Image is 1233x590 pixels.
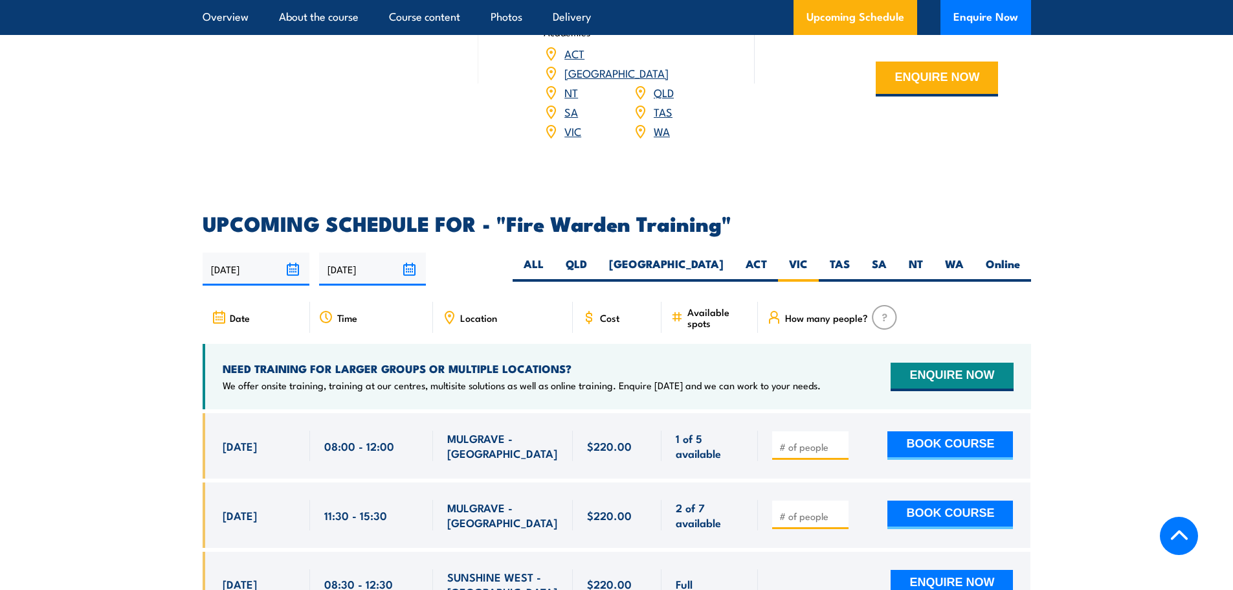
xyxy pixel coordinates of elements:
span: MULGRAVE - [GEOGRAPHIC_DATA] [447,500,559,530]
h2: UPCOMING SCHEDULE FOR - "Fire Warden Training" [203,214,1031,232]
input: From date [203,253,309,286]
span: 1 of 5 available [676,431,744,461]
a: TAS [654,104,672,119]
p: We offer onsite training, training at our centres, multisite solutions as well as online training... [223,379,821,392]
a: ACT [564,45,584,61]
label: QLD [555,256,598,282]
span: [DATE] [223,438,257,453]
button: ENQUIRE NOW [891,363,1013,391]
label: TAS [819,256,861,282]
span: [DATE] [223,508,257,523]
a: NT [564,84,578,100]
span: Available spots [687,306,749,328]
label: WA [934,256,975,282]
label: [GEOGRAPHIC_DATA] [598,256,735,282]
label: Online [975,256,1031,282]
label: ALL [513,256,555,282]
label: VIC [778,256,819,282]
input: # of people [779,440,844,453]
span: Date [230,312,250,323]
a: WA [654,123,670,139]
span: Cost [600,312,619,323]
span: $220.00 [587,508,632,523]
label: SA [861,256,898,282]
span: 2 of 7 available [676,500,744,530]
a: VIC [564,123,581,139]
label: ACT [735,256,778,282]
span: How many people? [785,312,868,323]
input: To date [319,253,426,286]
span: 08:00 - 12:00 [324,438,394,453]
span: Time [337,312,357,323]
span: Location [460,312,497,323]
button: ENQUIRE NOW [876,62,998,96]
a: QLD [654,84,674,100]
span: $220.00 [587,438,632,453]
input: # of people [779,510,844,523]
label: NT [898,256,934,282]
span: MULGRAVE - [GEOGRAPHIC_DATA] [447,431,559,461]
button: BOOK COURSE [887,501,1013,529]
a: [GEOGRAPHIC_DATA] [564,65,669,80]
h4: NEED TRAINING FOR LARGER GROUPS OR MULTIPLE LOCATIONS? [223,361,821,376]
button: BOOK COURSE [887,431,1013,460]
a: SA [564,104,578,119]
span: 11:30 - 15:30 [324,508,387,523]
